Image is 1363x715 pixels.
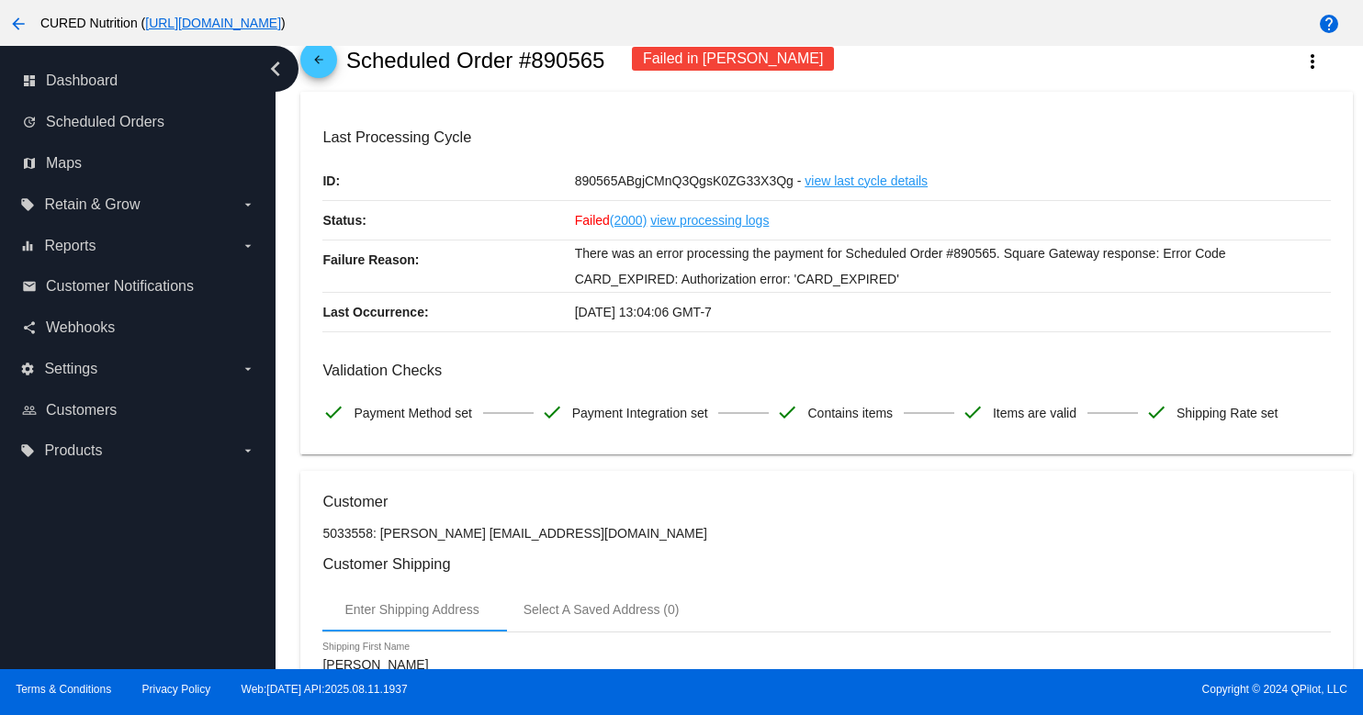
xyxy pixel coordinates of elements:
i: email [22,279,37,294]
mat-icon: check [776,401,798,423]
h2: Scheduled Order #890565 [346,48,605,73]
span: Products [44,442,102,459]
i: people_outline [22,403,37,418]
div: Select A Saved Address (0) [524,602,680,617]
p: ID: [322,162,574,200]
i: arrow_drop_down [241,239,255,253]
i: update [22,115,37,129]
i: arrow_drop_down [241,443,255,458]
i: local_offer [20,197,35,212]
span: Maps [46,155,82,172]
p: Last Occurrence: [322,293,574,331]
mat-icon: arrow_back [7,13,29,35]
a: dashboard Dashboard [22,66,255,95]
p: Status: [322,201,574,240]
span: Shipping Rate set [1177,394,1279,432]
mat-icon: help [1318,13,1340,35]
h3: Last Processing Cycle [322,128,1330,146]
span: Copyright © 2024 QPilot, LLC [697,683,1347,696]
a: map Maps [22,149,255,178]
mat-icon: check [322,401,344,423]
a: Terms & Conditions [16,683,111,696]
mat-icon: arrow_back [308,53,330,75]
span: Items are valid [993,394,1076,432]
a: [URL][DOMAIN_NAME] [145,16,281,30]
a: (2000) [610,201,647,240]
div: Enter Shipping Address [344,602,479,617]
span: [DATE] 13:04:06 GMT-7 [575,305,712,319]
span: Scheduled Orders [46,114,164,130]
i: arrow_drop_down [241,362,255,376]
div: Failed in [PERSON_NAME] [632,47,835,71]
p: 5033558: [PERSON_NAME] [EMAIL_ADDRESS][DOMAIN_NAME] [322,526,1330,541]
span: Payment Method set [354,394,471,432]
span: CURED Nutrition ( ) [40,16,286,30]
a: update Scheduled Orders [22,107,255,137]
p: Failure Reason: [322,240,574,279]
span: Contains items [807,394,893,432]
span: Retain & Grow [44,196,140,213]
i: local_offer [20,443,35,458]
i: share [22,320,37,335]
i: dashboard [22,73,37,88]
span: Webhooks [46,319,115,336]
a: share Webhooks [22,313,255,342]
span: Customer Notifications [46,278,194,295]
p: There was an error processing the payment for Scheduled Order #890565. Square Gateway response: E... [575,240,1331,292]
a: view last cycle details [805,162,928,200]
span: 890565ABgjCMnQ3QgsK0ZG33X3Qg - [575,173,802,188]
span: Payment Integration set [572,394,708,432]
mat-icon: check [1145,401,1167,423]
i: arrow_drop_down [241,197,255,212]
a: people_outline Customers [22,396,255,425]
span: Settings [44,361,97,377]
a: Web:[DATE] API:2025.08.11.1937 [242,683,408,696]
h3: Validation Checks [322,362,1330,379]
i: map [22,156,37,171]
span: Reports [44,238,96,254]
i: settings [20,362,35,376]
a: Privacy Policy [142,683,211,696]
i: chevron_left [261,54,290,84]
h3: Customer [322,493,1330,510]
mat-icon: check [541,401,563,423]
span: Failed [575,213,648,228]
span: Dashboard [46,73,118,89]
i: equalizer [20,239,35,253]
mat-icon: check [962,401,984,423]
span: Customers [46,402,117,419]
mat-icon: more_vert [1301,50,1324,73]
h3: Customer Shipping [322,555,1330,573]
input: Shipping First Name [322,658,488,673]
a: email Customer Notifications [22,272,255,301]
a: view processing logs [650,201,769,240]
